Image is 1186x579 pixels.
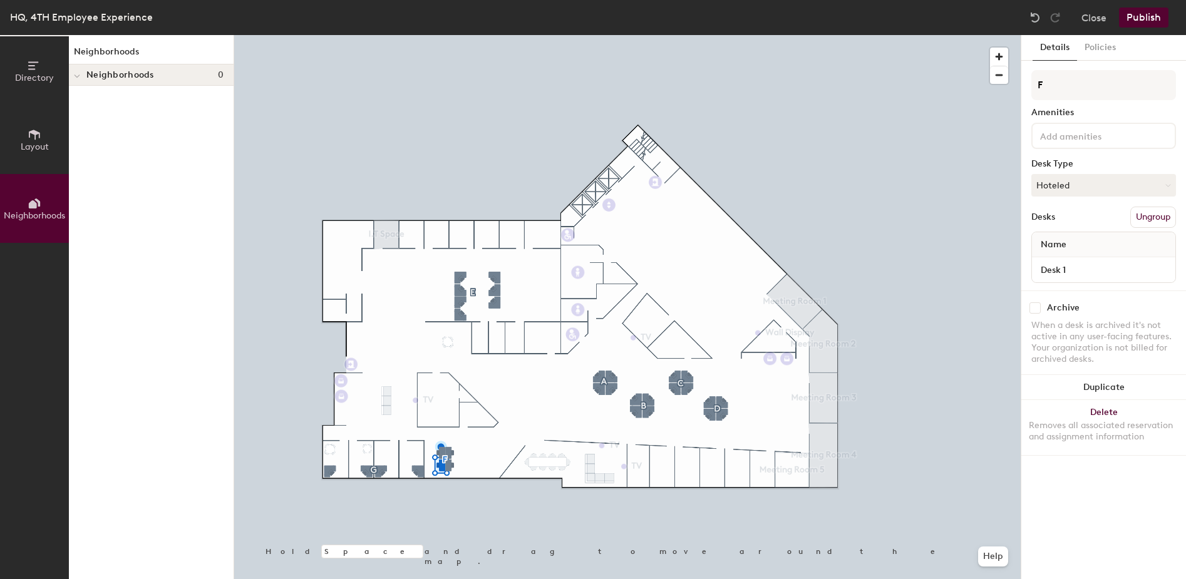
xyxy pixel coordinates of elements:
button: Close [1081,8,1106,28]
button: DeleteRemoves all associated reservation and assignment information [1021,400,1186,455]
button: Hoteled [1031,174,1176,197]
button: Help [978,546,1008,566]
span: 0 [218,70,224,80]
h1: Neighborhoods [69,45,234,64]
span: Neighborhoods [4,210,65,221]
div: Amenities [1031,108,1176,118]
div: Desk Type [1031,159,1176,169]
span: Directory [15,73,54,83]
div: Desks [1031,212,1055,222]
input: Add amenities [1038,128,1150,143]
img: Redo [1049,11,1061,24]
button: Details [1033,35,1077,61]
div: When a desk is archived it's not active in any user-facing features. Your organization is not bil... [1031,320,1176,365]
button: Policies [1077,35,1123,61]
input: Unnamed desk [1034,261,1173,279]
div: Archive [1047,303,1080,313]
button: Ungroup [1130,207,1176,228]
button: Publish [1119,8,1168,28]
div: HQ, 4TH Employee Experience [10,9,153,25]
img: Undo [1029,11,1041,24]
div: Removes all associated reservation and assignment information [1029,420,1178,443]
span: Layout [21,141,49,152]
button: Duplicate [1021,375,1186,400]
span: Name [1034,233,1073,256]
span: Neighborhoods [86,70,154,80]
